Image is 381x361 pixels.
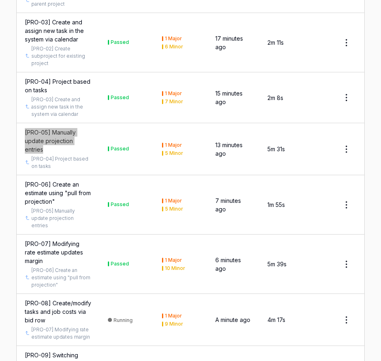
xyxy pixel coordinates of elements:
[165,313,182,318] div: 1 Major
[267,261,287,267] time: 5m 39s
[111,95,129,100] div: Passed
[165,198,182,203] div: 1 Major
[25,128,92,154] a: [PRO-05] Manually update projection entries
[165,36,182,41] div: 1 Major
[165,266,185,271] div: 10 Minor
[111,202,129,207] div: Passed
[165,151,183,156] div: 5 Minor
[111,146,129,151] div: Passed
[215,141,243,157] time: 13 minutes ago
[215,257,241,272] time: 6 minutes ago
[111,261,129,266] div: Passed
[25,18,92,43] a: [PRO-03] Create and assign new task in the system via calendar
[215,197,241,213] time: 7 minutes ago
[25,299,92,324] a: [PRO-08] Create/modify tasks and job costs via bid row
[165,99,183,104] div: 7 Minor
[31,267,92,289] a: [PRO-06] Create an estimate using "pull from projection"
[165,44,183,49] div: 6 Minor
[165,322,183,326] div: 9 Minor
[267,201,285,208] time: 1m 55s
[267,39,284,46] time: 2m 11s
[267,316,285,323] time: 4m 17s
[215,316,250,323] time: A minute ago
[165,91,182,96] div: 1 Major
[215,90,243,105] time: 15 minutes ago
[111,40,129,45] div: Passed
[31,96,92,118] a: [PRO-03] Create and assign new task in the system via calendar
[165,258,182,263] div: 1 Major
[31,326,92,341] a: [PRO-07] Modifying rate estimate updates margin
[31,207,92,229] a: [PRO-05] Manually update projection entries
[25,77,92,94] a: [PRO-04] Project based on tasks
[165,207,183,211] div: 5 Minor
[215,35,243,50] time: 17 minutes ago
[114,317,133,323] div: Running
[267,94,283,101] time: 2m 8s
[267,146,285,152] time: 5m 31s
[165,143,182,148] div: 1 Major
[31,45,92,67] a: [PRO-02] Create subproject for existing project
[31,155,92,170] a: [PRO-04] Project based on tasks
[25,180,92,206] a: [PRO-06] Create an estimate using "pull from projection"
[25,239,92,265] a: [PRO-07] Modifying rate estimate updates margin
